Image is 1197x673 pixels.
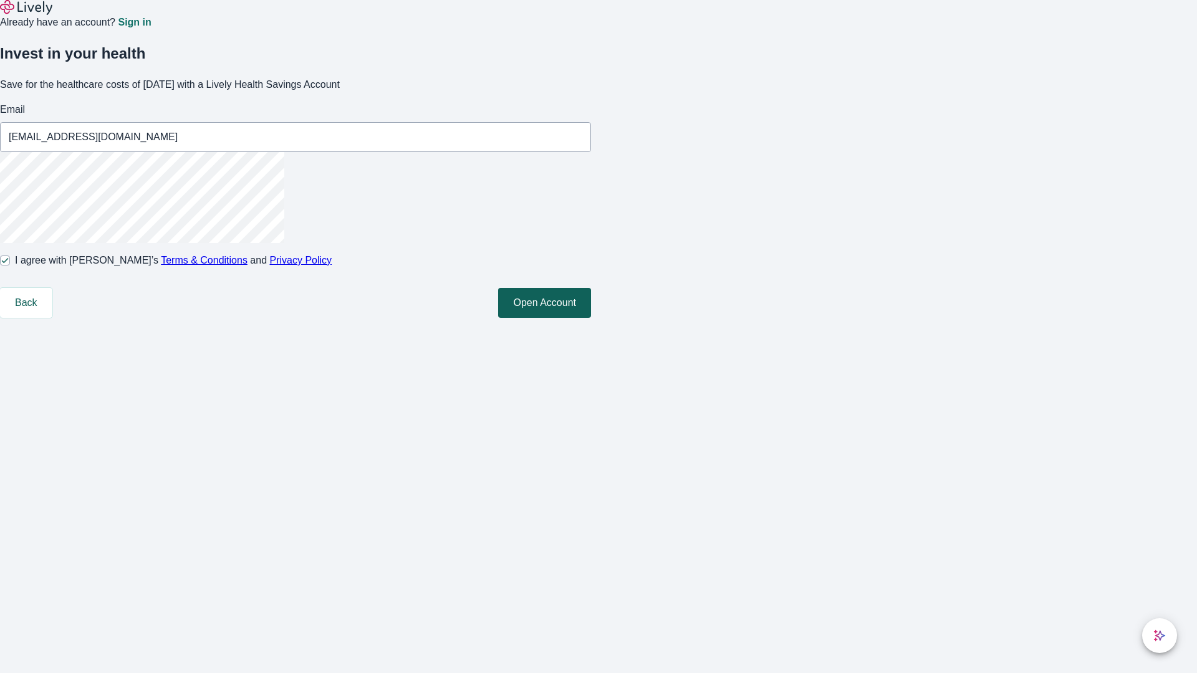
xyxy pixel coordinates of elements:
a: Terms & Conditions [161,255,248,265]
a: Privacy Policy [270,255,332,265]
button: Open Account [498,288,591,318]
a: Sign in [118,17,151,27]
span: I agree with [PERSON_NAME]’s and [15,253,332,268]
button: chat [1142,618,1177,653]
svg: Lively AI Assistant [1153,629,1166,642]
